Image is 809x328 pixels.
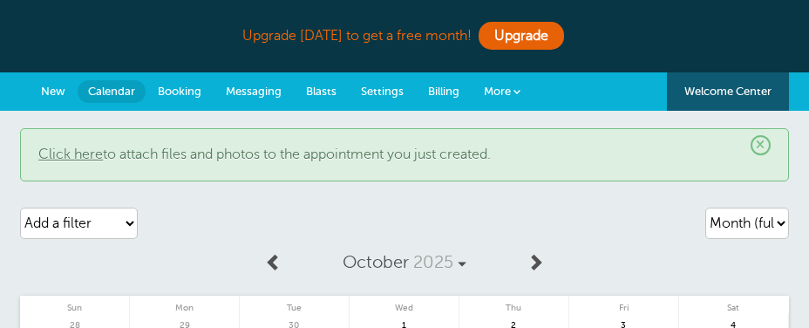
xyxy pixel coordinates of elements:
span: Wed [350,296,459,313]
a: Welcome Center [667,72,789,111]
a: October 2025 [292,243,517,282]
a: Settings [349,72,416,111]
div: Upgrade [DATE] to get a free month! [20,17,789,55]
span: × [751,135,771,155]
span: Billing [428,85,459,98]
a: Blasts [294,72,349,111]
p: to attach files and photos to the appointment you just created. [38,147,771,163]
span: Mon [130,296,239,313]
a: New [29,72,78,111]
a: Billing [416,72,472,111]
span: Settings [361,85,404,98]
span: Calendar [88,85,135,98]
span: Tue [240,296,349,313]
span: Messaging [226,85,282,98]
a: Click here [38,147,103,162]
a: More [472,72,533,112]
span: Sun [20,296,129,313]
a: Messaging [214,72,294,111]
a: Upgrade [479,22,564,50]
span: Blasts [306,85,337,98]
span: Fri [569,296,678,313]
span: Thu [459,296,568,313]
a: Calendar [78,80,146,103]
span: Sat [679,296,789,313]
a: Booking [146,72,214,111]
span: 2025 [413,252,453,272]
span: New [41,85,65,98]
span: Booking [158,85,201,98]
span: More [484,85,511,98]
span: October [343,252,409,272]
